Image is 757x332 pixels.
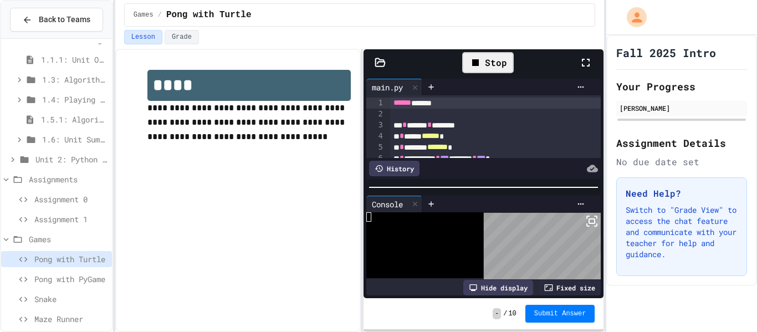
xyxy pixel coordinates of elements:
span: 1.1.1: Unit Overview [41,54,108,65]
span: Assignments [29,173,108,185]
button: Submit Answer [525,305,595,323]
div: 2 [366,109,385,120]
span: Unit 2: Python Fundamentals [35,154,108,165]
span: Pong with PyGame [34,273,108,285]
div: Stop [462,52,514,73]
div: Console [366,198,408,210]
div: 4 [366,131,385,142]
div: 3 [366,120,385,131]
div: main.py [366,81,408,93]
h1: Fall 2025 Intro [616,45,716,60]
p: Switch to "Grade View" to access the chat feature and communicate with your teacher for help and ... [626,205,738,260]
div: My Account [615,4,649,30]
div: [PERSON_NAME] [620,103,744,113]
span: Games [29,233,108,245]
div: 6 [366,153,385,164]
span: / [158,11,162,19]
h3: Need Help? [626,187,738,200]
div: Console [366,196,422,212]
h2: Your Progress [616,79,747,94]
h2: Assignment Details [616,135,747,151]
span: Assignment 0 [34,193,108,205]
div: main.py [366,79,422,95]
button: Grade [165,30,199,44]
div: 5 [366,142,385,153]
span: - [493,308,501,319]
span: Pong with Turtle [34,253,108,265]
span: 1.3: Algorithms - from Pseudocode to Flowcharts [42,74,108,85]
span: Maze Runner [34,313,108,325]
span: / [503,309,507,318]
div: History [369,161,420,176]
span: Games [134,11,154,19]
span: Pong with Turtle [166,8,252,22]
span: Back to Teams [39,14,90,25]
div: 1 [366,98,385,109]
div: No due date set [616,155,747,168]
div: Fixed size [539,280,601,295]
span: 1.5.1: Algorithm Practice Exercises [41,114,108,125]
button: Back to Teams [10,8,103,32]
span: Assignment 1 [34,213,108,225]
span: Submit Answer [534,309,586,318]
div: Hide display [463,280,533,295]
span: 1.4: Playing Games [42,94,108,105]
span: 10 [508,309,516,318]
span: Snake [34,293,108,305]
button: Lesson [124,30,162,44]
span: 1.6: Unit Summary [42,134,108,145]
